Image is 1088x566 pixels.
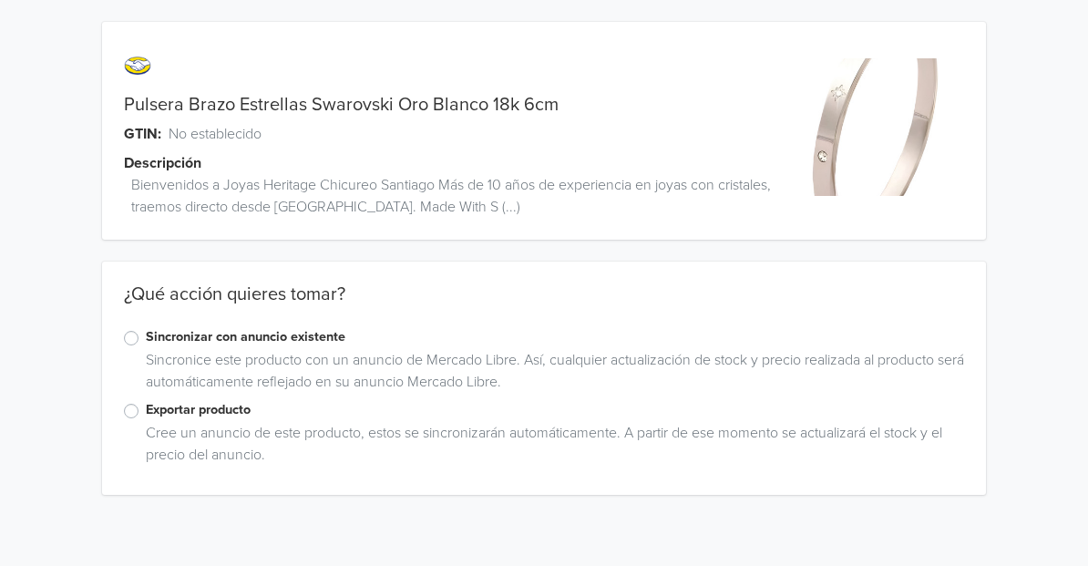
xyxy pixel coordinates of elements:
[124,152,201,174] span: Descripción
[124,123,161,145] span: GTIN:
[102,283,986,327] div: ¿Qué acción quieres tomar?
[124,94,559,116] a: Pulsera Brazo Estrellas Swarovski Oro Blanco 18k 6cm
[169,123,262,145] span: No establecido
[131,174,787,218] span: Bienvenidos a Joyas Heritage Chicureo Santiago Más de 10 años de experiencia en joyas con cristal...
[806,58,944,196] img: product_image
[139,422,964,473] div: Cree un anuncio de este producto, estos se sincronizarán automáticamente. A partir de ese momento...
[146,327,964,347] label: Sincronizar con anuncio existente
[139,349,964,400] div: Sincronice este producto con un anuncio de Mercado Libre. Así, cualquier actualización de stock y...
[146,400,964,420] label: Exportar producto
